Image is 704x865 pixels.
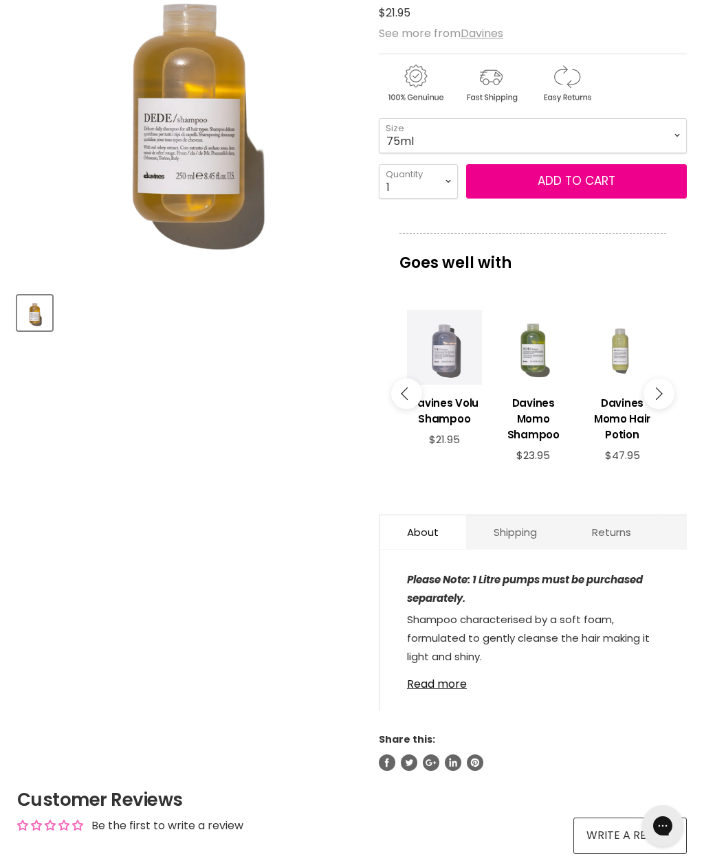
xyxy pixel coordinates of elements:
[17,818,83,833] div: Average rating is 0.00 stars
[454,63,527,104] img: shipping.gif
[530,63,603,104] img: returns.gif
[19,297,51,329] img: Davines Dede Shampoo
[407,572,643,605] strong: Please Note: 1 Litre pumps must be purchased separately.
[538,172,615,189] span: Add to cart
[496,395,571,442] h3: Davines Momo Shampoo
[466,164,687,199] button: Add to cart
[407,612,650,664] span: Shampoo characterised by a soft foam, formulated to gently cleanse the hair making it light and s...
[17,295,52,330] button: Davines Dede Shampoo
[379,25,503,41] span: See more from
[564,515,659,549] a: Returns
[605,448,640,462] span: $47.95
[429,432,460,447] span: $21.95
[379,63,452,104] img: genuine.gif
[516,448,550,462] span: $23.95
[91,818,243,833] div: Be the first to write a review
[407,385,482,434] a: View product:Davines Volu Shampoo
[379,733,687,770] aside: Share this:
[584,395,659,442] h3: Davines Momo Hair Potion
[584,385,659,449] a: View product:Davines Momo Hair Potion
[379,732,435,746] span: Share this:
[17,787,687,812] h2: Customer Reviews
[466,515,564,549] a: Shipping
[379,164,458,199] select: Quantity
[399,233,666,278] p: Goes well with
[379,515,466,549] a: About
[407,670,659,690] a: Read more
[584,309,659,384] a: View product:Davines Momo Hair Potion
[573,818,687,853] a: Write a review
[496,385,571,449] a: View product:Davines Momo Shampoo
[635,800,690,851] iframe: Gorgias live chat messenger
[461,25,503,41] a: Davines
[15,291,364,330] div: Product thumbnails
[407,669,659,745] p: Available in 75ml, 250ml and 1 Litre.
[407,395,482,427] h3: Davines Volu Shampoo
[379,5,410,21] span: $21.95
